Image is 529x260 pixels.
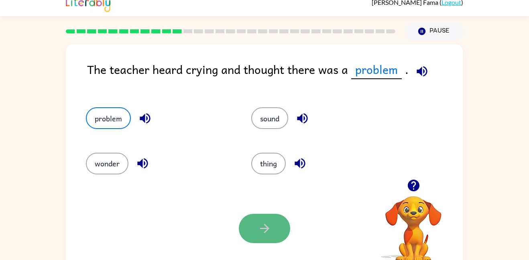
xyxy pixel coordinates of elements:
[351,60,402,79] span: problem
[86,107,131,129] button: problem
[251,153,286,174] button: thing
[251,107,288,129] button: sound
[405,22,463,41] button: Pause
[87,60,463,91] div: The teacher heard crying and thought there was a .
[86,153,128,174] button: wonder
